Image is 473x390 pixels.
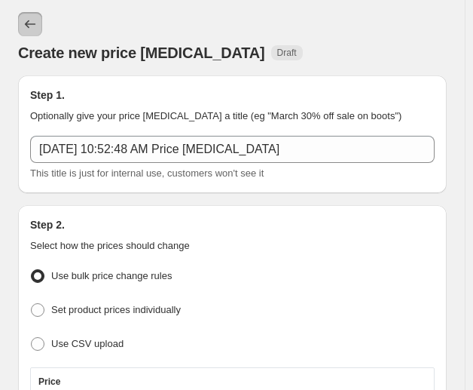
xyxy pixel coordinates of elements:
[51,304,181,315] span: Set product prices individually
[277,47,297,59] span: Draft
[30,109,435,124] p: Optionally give your price [MEDICAL_DATA] a title (eg "March 30% off sale on boots")
[30,136,435,163] input: 30% off holiday sale
[30,167,264,179] span: This title is just for internal use, customers won't see it
[51,270,172,281] span: Use bulk price change rules
[38,376,60,388] h3: Price
[30,238,435,253] p: Select how the prices should change
[18,45,265,61] span: Create new price [MEDICAL_DATA]
[18,12,42,36] button: Price change jobs
[30,88,435,103] h2: Step 1.
[51,338,124,349] span: Use CSV upload
[30,217,435,232] h2: Step 2.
